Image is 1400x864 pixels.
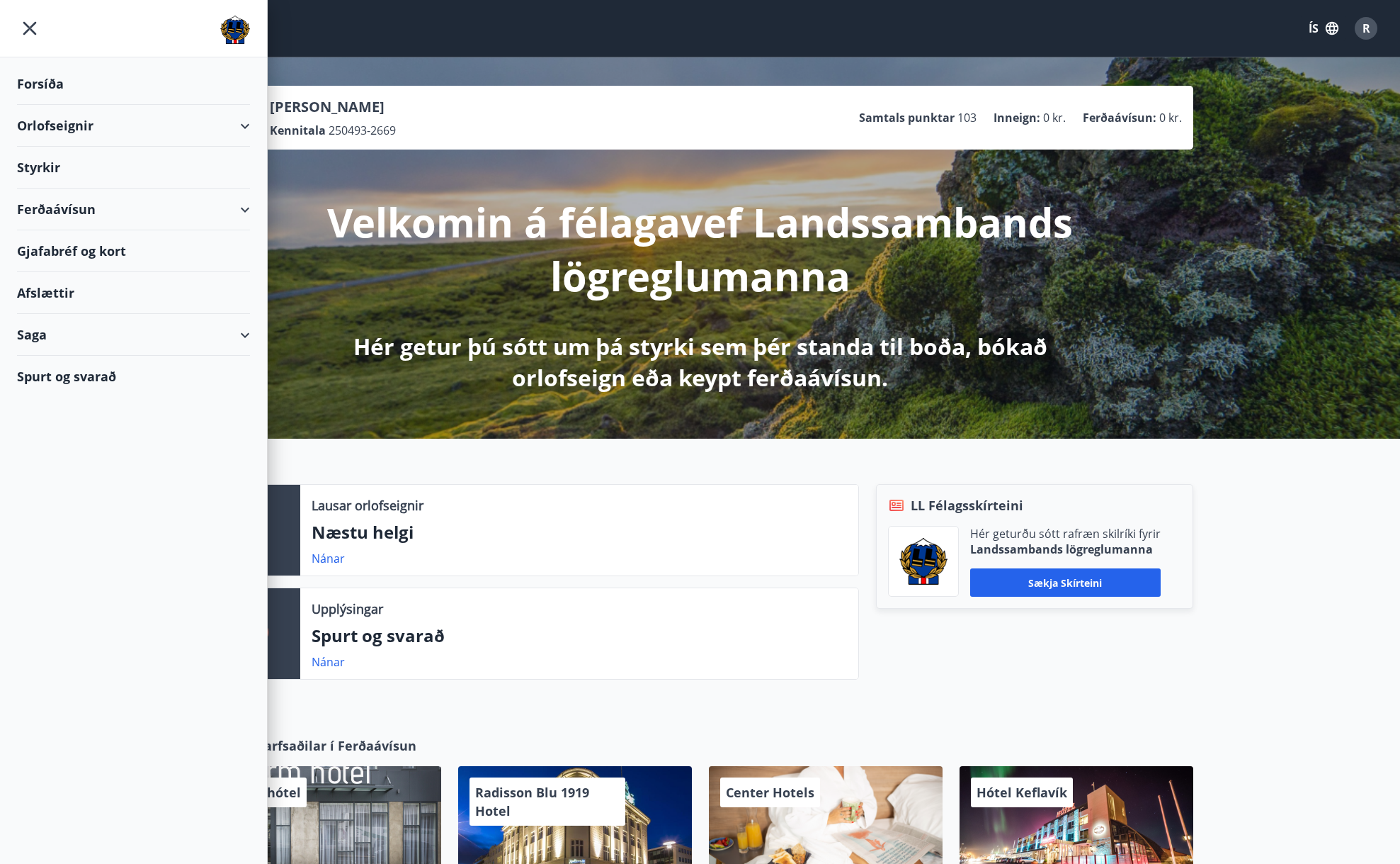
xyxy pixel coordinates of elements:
a: Nánar [312,551,345,566]
p: Landssambands lögreglumanna [970,542,1161,557]
div: Ferðaávísun [17,189,250,230]
button: Sækja skírteini [970,568,1161,597]
span: Samstarfsaðilar í Ferðaávísun [224,736,416,755]
span: R [1362,21,1370,36]
div: Saga [17,314,250,356]
span: 250493-2669 [329,123,396,138]
button: R [1349,11,1383,45]
div: Forsíða [17,63,250,105]
div: Gjafabréf og kort [17,230,250,272]
span: Radisson Blu 1919 Hotel [475,784,589,819]
span: LL Félagsskírteini [911,496,1023,515]
p: Lausar orlofseignir [312,496,423,515]
span: 103 [957,110,977,125]
p: [PERSON_NAME] [270,97,396,117]
p: Samtals punktar [859,110,955,125]
p: Kennitala [270,123,326,138]
p: Inneign : [994,110,1040,125]
p: Hér geturðu sótt rafræn skilríki fyrir [970,526,1161,542]
p: Næstu helgi [312,520,847,544]
span: Center Hotels [726,784,814,801]
div: Afslættir [17,272,250,314]
p: Spurt og svarað [312,624,847,648]
img: union_logo [220,16,250,44]
span: Hótel Keflavík [977,784,1067,801]
div: Orlofseignir [17,105,250,147]
div: Styrkir [17,147,250,189]
p: Velkomin á félagavef Landssambands lögreglumanna [326,195,1074,303]
div: Spurt og svarað [17,356,250,397]
button: menu [17,16,42,41]
span: 0 kr. [1043,110,1066,125]
span: 0 kr. [1159,110,1182,125]
img: 1cqKbADZNYZ4wXUG0EC2JmCwhQh0Y6EN22Kw4FTY.png [899,538,947,585]
p: Hér getur þú sótt um þá styrki sem þér standa til boða, bókað orlofseign eða keypt ferðaávísun. [326,331,1074,393]
button: ÍS [1301,16,1346,41]
p: Ferðaávísun : [1083,110,1156,125]
p: Upplýsingar [312,600,383,618]
a: Nánar [312,654,345,670]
